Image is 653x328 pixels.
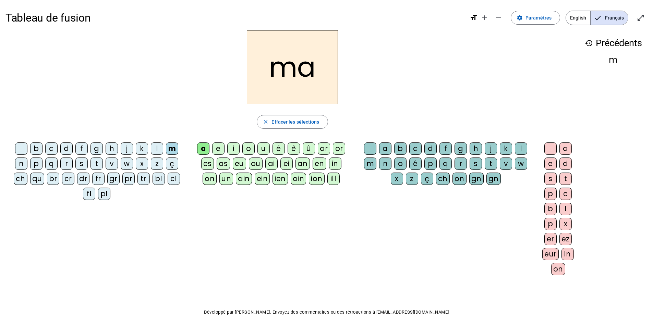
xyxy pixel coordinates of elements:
div: a [559,142,572,155]
div: or [333,142,345,155]
div: f [439,142,452,155]
div: p [544,218,557,230]
div: a [197,142,209,155]
span: Effacer les sélections [271,118,319,126]
div: ai [265,157,278,170]
mat-icon: close [263,119,269,125]
div: p [30,157,43,170]
div: o [394,157,407,170]
div: p [544,188,557,200]
span: Français [591,11,628,25]
span: English [566,11,590,25]
div: cl [168,173,180,185]
mat-icon: remove [494,14,503,22]
div: h [470,142,482,155]
div: l [515,142,527,155]
div: û [303,142,315,155]
div: s [544,173,557,185]
mat-icon: format_size [470,14,478,22]
div: gr [107,173,120,185]
div: b [30,142,43,155]
div: pr [122,173,135,185]
div: d [60,142,73,155]
div: ou [249,157,263,170]
div: on [551,263,565,275]
div: u [257,142,270,155]
div: in [329,157,341,170]
div: b [544,203,557,215]
div: un [219,173,233,185]
div: on [452,173,467,185]
div: ei [280,157,293,170]
div: é [409,157,422,170]
div: s [470,157,482,170]
div: f [75,142,88,155]
div: e [212,142,225,155]
div: j [485,142,497,155]
div: m [585,56,642,64]
div: eu [233,157,246,170]
div: w [515,157,527,170]
div: ch [436,173,450,185]
div: d [559,157,572,170]
div: m [166,142,178,155]
div: c [409,142,422,155]
div: qu [30,173,44,185]
div: ien [273,173,288,185]
div: l [151,142,163,155]
h3: Précédents [585,36,642,51]
span: Paramètres [525,14,552,22]
div: k [500,142,512,155]
div: ez [559,233,572,245]
div: tr [137,173,150,185]
div: ar [318,142,330,155]
div: ch [14,173,27,185]
button: Entrer en plein écran [634,11,648,25]
div: fl [83,188,95,200]
div: es [201,157,214,170]
button: Diminuer la taille de la police [492,11,505,25]
div: x [559,218,572,230]
div: d [424,142,437,155]
div: a [379,142,391,155]
h1: Tableau de fusion [5,7,464,29]
div: br [47,173,59,185]
div: i [227,142,240,155]
div: e [544,157,557,170]
div: l [559,203,572,215]
div: ein [255,173,270,185]
div: ê [288,142,300,155]
div: m [364,157,376,170]
div: r [455,157,467,170]
div: er [544,233,557,245]
div: x [136,157,148,170]
h2: ma [247,30,338,104]
div: p [424,157,437,170]
div: an [295,157,310,170]
mat-icon: add [481,14,489,22]
mat-button-toggle-group: Language selection [566,11,628,25]
div: z [406,173,418,185]
div: v [500,157,512,170]
div: c [45,142,58,155]
div: ill [327,173,340,185]
div: r [60,157,73,170]
div: gn [469,173,484,185]
button: Paramètres [511,11,560,25]
div: t [90,157,103,170]
mat-icon: history [585,39,593,47]
div: v [106,157,118,170]
div: eur [542,248,559,260]
div: g [455,142,467,155]
mat-icon: settings [517,15,523,21]
div: as [217,157,230,170]
mat-icon: open_in_full [637,14,645,22]
div: z [151,157,163,170]
button: Effacer les sélections [257,115,328,129]
div: cr [62,173,74,185]
div: in [561,248,574,260]
div: ç [421,173,433,185]
div: ç [166,157,178,170]
div: en [313,157,326,170]
div: n [15,157,27,170]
